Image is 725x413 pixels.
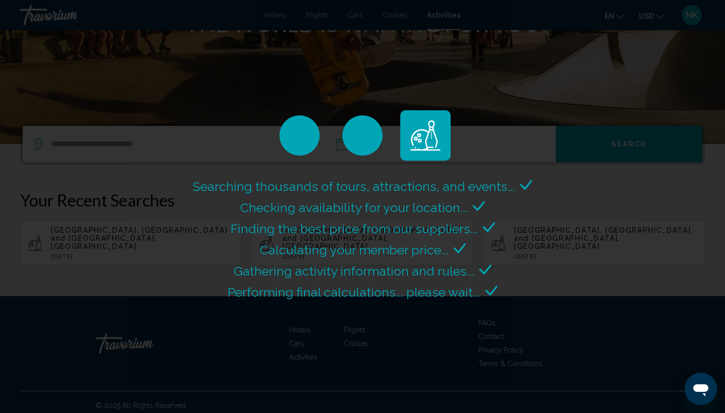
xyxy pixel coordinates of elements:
span: Gathering activity information and rules... [234,263,474,279]
span: Finding the best price from our suppliers... [231,221,478,236]
span: Checking availability for your location... [240,200,468,215]
span: Searching thousands of tours, attractions, and events... [193,179,515,194]
span: Calculating your member price... [260,242,449,257]
iframe: Кнопка запуска окна обмена сообщениями [685,373,717,405]
span: Performing final calculations... please wait... [228,285,480,300]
